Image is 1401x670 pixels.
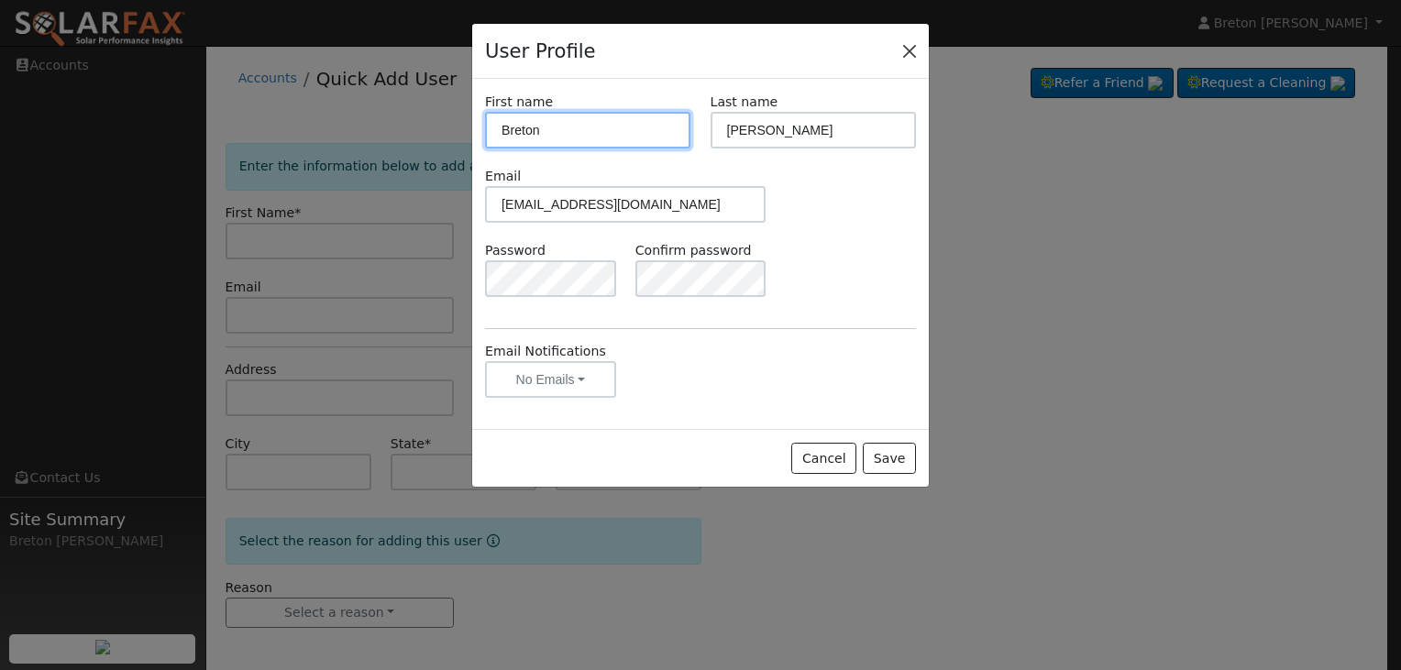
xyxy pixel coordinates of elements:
button: No Emails [485,361,616,398]
label: Email [485,167,521,186]
label: Password [485,241,546,260]
h4: User Profile [485,37,595,66]
label: First name [485,93,553,112]
button: Save [863,443,916,474]
label: Email Notifications [485,342,606,361]
button: Close [897,38,922,63]
button: Cancel [791,443,856,474]
label: Confirm password [635,241,752,260]
label: Last name [711,93,778,112]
